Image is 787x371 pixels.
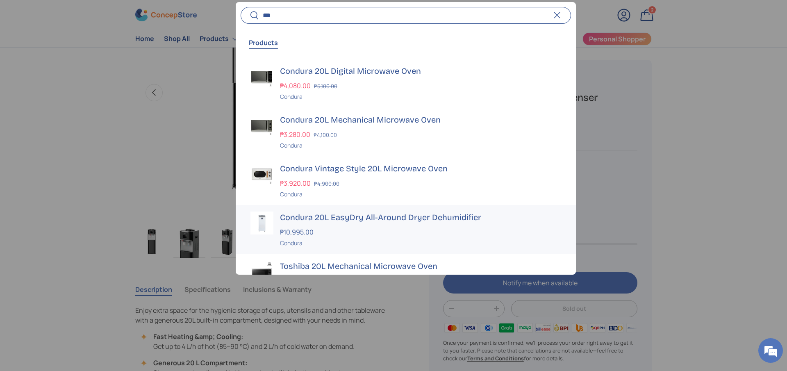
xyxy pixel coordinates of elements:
[280,141,561,150] div: Condura
[236,254,576,303] a: Toshiba 20L Mechanical Microwave Oven ₱4,595.00 Toshiba
[48,103,113,186] span: We're online!
[280,179,313,188] strong: ₱3,920.00
[4,224,156,253] textarea: Type your message and hit 'Enter'
[280,260,561,272] h3: Toshiba 20L Mechanical Microwave Oven
[280,228,316,237] strong: ₱10,995.00
[314,131,337,139] s: ₱4,100.00
[280,114,561,125] h3: Condura 20L Mechanical Microwave Oven
[250,212,273,234] img: condura-easy-dry-dehumidifier-full-view-concepstore.ph
[280,190,561,198] div: Condura
[236,205,576,254] a: condura-easy-dry-dehumidifier-full-view-concepstore.ph Condura 20L EasyDry All-Around Dryer Dehum...
[280,130,312,139] strong: ₱3,280.00
[280,92,561,101] div: Condura
[314,180,339,187] s: ₱4,900.00
[236,107,576,156] a: Condura 20L Mechanical Microwave Oven ₱3,280.00 ₱4,100.00 Condura
[280,65,561,77] h3: Condura 20L Digital Microwave Oven
[43,46,138,57] div: Chat with us now
[134,4,154,24] div: Minimize live chat window
[280,239,561,247] div: Condura
[236,59,576,107] a: Condura 20L Digital Microwave Oven ₱4,080.00 ₱5,100.00 Condura
[314,82,337,90] s: ₱5,100.00
[280,163,561,174] h3: Condura Vintage Style 20L Microwave Oven
[249,33,278,52] button: Products
[236,156,576,205] a: Condura Vintage Style 20L Microwave Oven ₱3,920.00 ₱4,900.00 Condura
[280,81,313,90] strong: ₱4,080.00
[280,212,561,223] h3: Condura 20L EasyDry All-Around Dryer Dehumidifier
